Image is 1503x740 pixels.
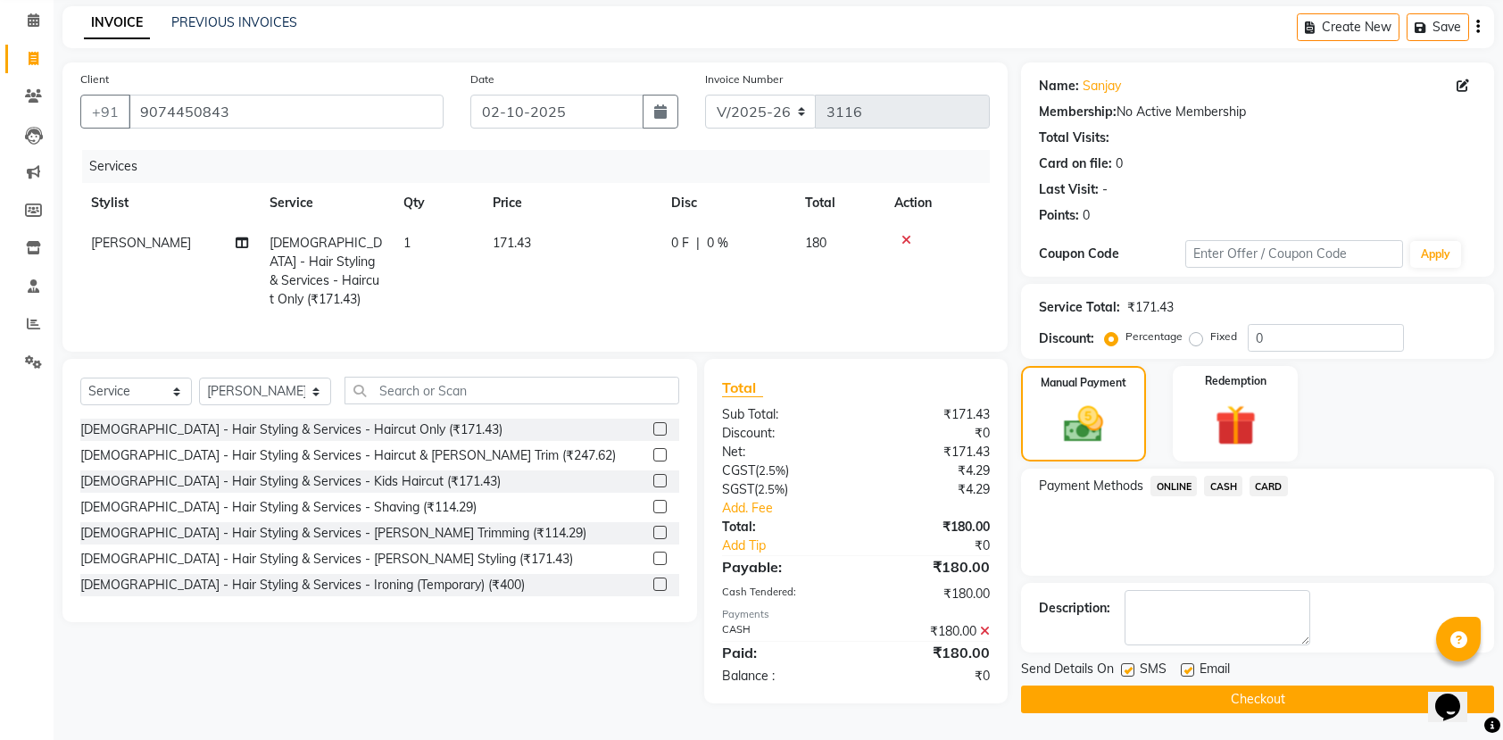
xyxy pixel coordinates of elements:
[1125,328,1183,345] label: Percentage
[709,424,856,443] div: Discount:
[1428,669,1485,722] iframe: chat widget
[1202,400,1269,451] img: _gift.svg
[80,524,586,543] div: [DEMOGRAPHIC_DATA] - Hair Styling & Services - [PERSON_NAME] Trimming (₹114.29)
[856,461,1003,480] div: ₹4.29
[1150,476,1197,496] span: ONLINE
[1039,103,1117,121] div: Membership:
[80,71,109,87] label: Client
[259,183,393,223] th: Service
[470,71,494,87] label: Date
[1210,328,1237,345] label: Fixed
[493,235,531,251] span: 171.43
[671,234,689,253] span: 0 F
[403,235,411,251] span: 1
[80,420,502,439] div: [DEMOGRAPHIC_DATA] - Hair Styling & Services - Haircut Only (₹171.43)
[1200,660,1230,682] span: Email
[1039,103,1476,121] div: No Active Membership
[884,183,990,223] th: Action
[709,622,856,641] div: CASH
[482,183,660,223] th: Price
[709,556,856,578] div: Payable:
[856,443,1003,461] div: ₹171.43
[345,377,679,404] input: Search or Scan
[80,183,259,223] th: Stylist
[1297,13,1399,41] button: Create New
[709,536,881,555] a: Add Tip
[80,498,477,517] div: [DEMOGRAPHIC_DATA] - Hair Styling & Services - Shaving (₹114.29)
[80,472,501,491] div: [DEMOGRAPHIC_DATA] - Hair Styling & Services - Kids Haircut (₹171.43)
[1204,476,1242,496] span: CASH
[1051,402,1116,447] img: _cash.svg
[881,536,1004,555] div: ₹0
[393,183,482,223] th: Qty
[1039,477,1143,495] span: Payment Methods
[1039,180,1099,199] div: Last Visit:
[709,480,856,499] div: ( )
[80,550,573,569] div: [DEMOGRAPHIC_DATA] - Hair Styling & Services - [PERSON_NAME] Styling (₹171.43)
[856,585,1003,603] div: ₹180.00
[1039,245,1184,263] div: Coupon Code
[705,71,783,87] label: Invoice Number
[709,405,856,424] div: Sub Total:
[1140,660,1167,682] span: SMS
[805,235,826,251] span: 180
[709,461,856,480] div: ( )
[1039,77,1079,96] div: Name:
[1021,686,1494,713] button: Checkout
[709,443,856,461] div: Net:
[1039,129,1109,147] div: Total Visits:
[1083,77,1121,96] a: Sanjay
[1410,241,1461,268] button: Apply
[707,234,728,253] span: 0 %
[129,95,444,129] input: Search by Name/Mobile/Email/Code
[856,405,1003,424] div: ₹171.43
[722,481,754,497] span: SGST
[722,607,990,622] div: Payments
[758,482,785,496] span: 2.5%
[1039,298,1120,317] div: Service Total:
[709,642,856,663] div: Paid:
[856,480,1003,499] div: ₹4.29
[91,235,191,251] span: [PERSON_NAME]
[84,7,150,39] a: INVOICE
[856,424,1003,443] div: ₹0
[1102,180,1108,199] div: -
[722,462,755,478] span: CGST
[171,14,297,30] a: PREVIOUS INVOICES
[1250,476,1288,496] span: CARD
[722,378,763,397] span: Total
[1041,375,1126,391] label: Manual Payment
[80,446,616,465] div: [DEMOGRAPHIC_DATA] - Hair Styling & Services - Haircut & [PERSON_NAME] Trim (₹247.62)
[82,150,1003,183] div: Services
[1185,240,1404,268] input: Enter Offer / Coupon Code
[856,667,1003,686] div: ₹0
[856,556,1003,578] div: ₹180.00
[794,183,884,223] th: Total
[660,183,794,223] th: Disc
[1021,660,1114,682] span: Send Details On
[709,499,1003,518] a: Add. Fee
[1039,599,1110,618] div: Description:
[1116,154,1123,173] div: 0
[709,667,856,686] div: Balance :
[856,518,1003,536] div: ₹180.00
[80,576,525,594] div: [DEMOGRAPHIC_DATA] - Hair Styling & Services - Ironing (Temporary) (₹400)
[856,622,1003,641] div: ₹180.00
[270,235,382,307] span: [DEMOGRAPHIC_DATA] - Hair Styling & Services - Haircut Only (₹171.43)
[1039,329,1094,348] div: Discount:
[1039,206,1079,225] div: Points:
[1083,206,1090,225] div: 0
[1039,154,1112,173] div: Card on file:
[1407,13,1469,41] button: Save
[1205,373,1266,389] label: Redemption
[856,642,1003,663] div: ₹180.00
[1127,298,1174,317] div: ₹171.43
[80,95,130,129] button: +91
[709,585,856,603] div: Cash Tendered:
[709,518,856,536] div: Total:
[759,463,785,478] span: 2.5%
[696,234,700,253] span: |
